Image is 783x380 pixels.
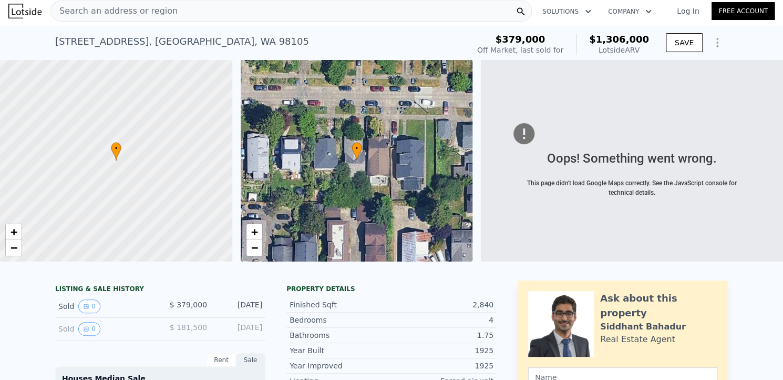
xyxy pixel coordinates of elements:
div: Lotside ARV [589,45,649,55]
div: Bathrooms [290,330,391,341]
button: Show Options [707,32,728,53]
div: Ask about this property [600,291,717,321]
div: Siddhant Bahadur [600,321,686,333]
span: $379,000 [496,34,545,45]
div: [DATE] [215,322,262,336]
button: Solutions [534,2,600,21]
span: + [251,225,257,238]
button: Company [600,2,660,21]
div: This page didn't load Google Maps correctly. See the JavaScript console for technical details. [514,178,750,197]
div: 1925 [391,361,493,371]
button: View historical data [78,322,100,336]
span: − [11,241,17,254]
a: Zoom out [246,240,262,256]
div: Real Estate Agent [600,333,675,346]
span: Search an address or region [51,5,178,17]
span: $1,306,000 [589,34,649,45]
div: Oops! Something went wrong. [514,149,750,168]
a: Free Account [712,2,775,20]
span: + [11,225,17,238]
div: Bedrooms [290,315,391,325]
div: [DATE] [215,299,262,313]
span: − [251,241,257,254]
div: 1.75 [391,330,493,341]
a: Log In [664,6,712,16]
div: Rent [207,353,236,367]
span: $ 379,000 [170,301,207,309]
a: Zoom in [6,224,22,240]
div: 4 [391,315,493,325]
div: [STREET_ADDRESS] , [GEOGRAPHIC_DATA] , WA 98105 [55,34,309,49]
div: Sold [58,299,152,313]
div: • [111,142,121,161]
div: Year Improved [290,361,391,371]
a: Zoom in [246,224,262,240]
div: Off Market, last sold for [477,45,563,55]
span: • [111,144,121,153]
div: LISTING & SALE HISTORY [55,285,265,295]
div: Sale [236,353,265,367]
button: SAVE [666,33,703,52]
div: Sold [58,322,152,336]
div: • [352,142,362,161]
a: Zoom out [6,240,22,256]
span: $ 181,500 [170,323,207,332]
img: Lotside [8,4,42,18]
div: 1925 [391,345,493,356]
div: Finished Sqft [290,299,391,310]
div: 2,840 [391,299,493,310]
span: • [352,144,362,153]
div: Year Built [290,345,391,356]
button: View historical data [78,299,100,313]
div: Property details [286,285,497,293]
